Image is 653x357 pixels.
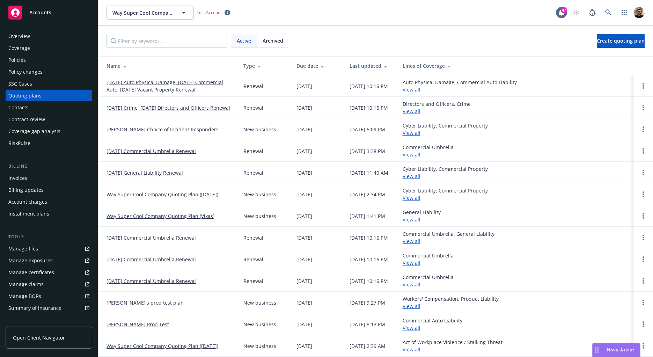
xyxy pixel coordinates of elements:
[243,126,276,133] div: New business
[639,255,647,263] a: Open options
[6,184,92,196] a: Billing updates
[107,79,232,93] a: [DATE] Auto Physical Damage, [DATE] Commercial Auto, [DATE] Vacant Property Renewal
[6,78,92,89] a: SSC Cases
[592,343,640,357] button: Nova Assist
[296,212,312,220] div: [DATE]
[243,212,276,220] div: New business
[561,7,567,13] div: 47
[243,169,263,176] div: Renewal
[403,187,488,202] div: Cyber Liability, Commercial Property
[107,299,184,306] a: [PERSON_NAME]'s prod test plan
[617,6,631,20] a: Switch app
[8,126,60,137] div: Coverage gap analysis
[8,243,38,254] div: Manage files
[350,212,385,220] div: [DATE] 1:41 PM
[639,82,647,90] a: Open options
[107,169,183,176] a: [DATE] General Liability Renewal
[6,43,92,54] a: Coverage
[350,82,388,90] div: [DATE] 10:16 PM
[633,7,645,18] img: photo
[403,86,420,93] a: View all
[107,126,219,133] a: [PERSON_NAME] Choice of Incident Responders
[601,6,615,20] a: Search
[243,299,276,306] div: New business
[403,317,462,331] div: Commercial Auto Liability
[350,342,386,350] div: [DATE] 2:39 AM
[8,78,32,89] div: SSC Cases
[403,216,420,223] a: View all
[639,342,647,350] a: Open options
[350,62,391,70] div: Last updated
[296,234,312,241] div: [DATE]
[107,147,196,155] a: [DATE] Commercial Umbrella Renewal
[569,6,583,20] a: Start snowing
[107,212,214,220] a: Way Super Cool Company Quoting Plan (Vikas)
[403,338,502,353] div: Act of Workplace Violence / Stalking Threat
[8,196,47,207] div: Account charges
[403,346,420,353] a: View all
[639,212,647,220] a: Open options
[403,325,420,331] a: View all
[8,43,30,54] div: Coverage
[403,230,494,245] div: Commercial Umbrella, General Liability
[197,9,222,15] span: Test Account
[6,114,92,125] a: Contract review
[403,151,420,158] a: View all
[243,342,276,350] div: New business
[403,238,420,245] a: View all
[6,233,92,240] div: Tools
[597,34,645,48] a: Create quoting plan
[403,79,517,93] div: Auto Physical Damage, Commercial Auto Liability
[350,126,385,133] div: [DATE] 5:09 PM
[237,37,251,44] span: Active
[403,274,454,288] div: Commercial Umbrella
[296,191,312,198] div: [DATE]
[6,208,92,219] a: Installment plans
[296,321,312,328] div: [DATE]
[403,209,441,223] div: General Liability
[263,37,283,44] span: Archived
[8,31,30,42] div: Overview
[296,82,312,90] div: [DATE]
[597,37,645,44] span: Create quoting plan
[13,334,65,341] span: Open Client Navigator
[639,125,647,133] a: Open options
[403,62,628,70] div: Lines of Coverage
[8,184,44,196] div: Billing updates
[403,165,488,180] div: Cyber Liability, Commercial Property
[639,298,647,307] a: Open options
[403,108,420,115] a: View all
[243,256,263,263] div: Renewal
[243,147,263,155] div: Renewal
[107,104,230,111] a: [DATE] Crime, [DATE] Directors and Officers Renewal
[8,291,41,302] div: Manage BORs
[8,173,27,184] div: Invoices
[593,343,601,357] div: Drag to move
[403,281,420,288] a: View all
[296,299,312,306] div: [DATE]
[403,122,488,137] div: Cyber Liability, Commercial Property
[8,208,49,219] div: Installment plans
[6,66,92,78] a: Policy changes
[8,303,61,314] div: Summary of insurance
[350,321,385,328] div: [DATE] 8:13 PM
[243,234,263,241] div: Renewal
[6,255,92,266] a: Manage exposures
[243,191,276,198] div: New business
[107,277,196,285] a: [DATE] Commercial Umbrella Renewal
[8,267,54,278] div: Manage certificates
[403,173,420,180] a: View all
[107,342,218,350] a: Way Super Cool Company Quoting Plan ([DATE])
[296,277,312,285] div: [DATE]
[8,114,45,125] div: Contract review
[107,6,194,20] button: Way Super Cool Company
[6,54,92,66] a: Policies
[8,66,43,78] div: Policy changes
[112,9,173,16] span: Way Super Cool Company
[8,255,53,266] div: Manage exposures
[107,191,218,198] a: Way Super Cool Company Quoting Plan ([DATE])
[243,82,263,90] div: Renewal
[8,138,30,149] div: RiskPulse
[296,342,312,350] div: [DATE]
[6,31,92,42] a: Overview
